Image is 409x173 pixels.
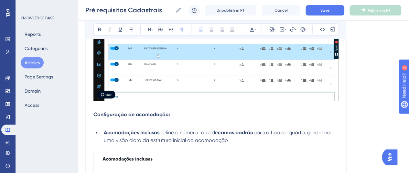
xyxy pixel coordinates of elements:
[21,28,45,40] button: Reports
[21,57,44,68] button: Articles
[382,148,401,167] iframe: UserGuiding AI Assistant Launcher
[320,8,329,13] span: Save
[104,129,159,136] strong: Acomodações Inclusas
[15,2,40,9] span: Need Help?
[93,111,170,117] strong: Configuração de acomodação:
[21,85,45,97] button: Domain
[306,5,344,15] button: Save
[21,43,51,54] button: Categories
[368,8,390,13] span: Publish in PT
[21,99,43,111] button: Access
[45,3,47,8] div: 2
[274,8,288,13] span: Cancel
[159,129,218,136] span: define o número total de
[217,8,244,13] span: Unpublish in PT
[218,129,253,136] strong: camas padrão
[350,5,401,15] button: Publish in PT
[21,15,54,21] div: KNOWLEDGE BASE
[262,5,300,15] button: Cancel
[85,5,173,15] input: Article Name
[21,71,57,83] button: Page Settings
[205,5,256,15] button: Unpublish in PT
